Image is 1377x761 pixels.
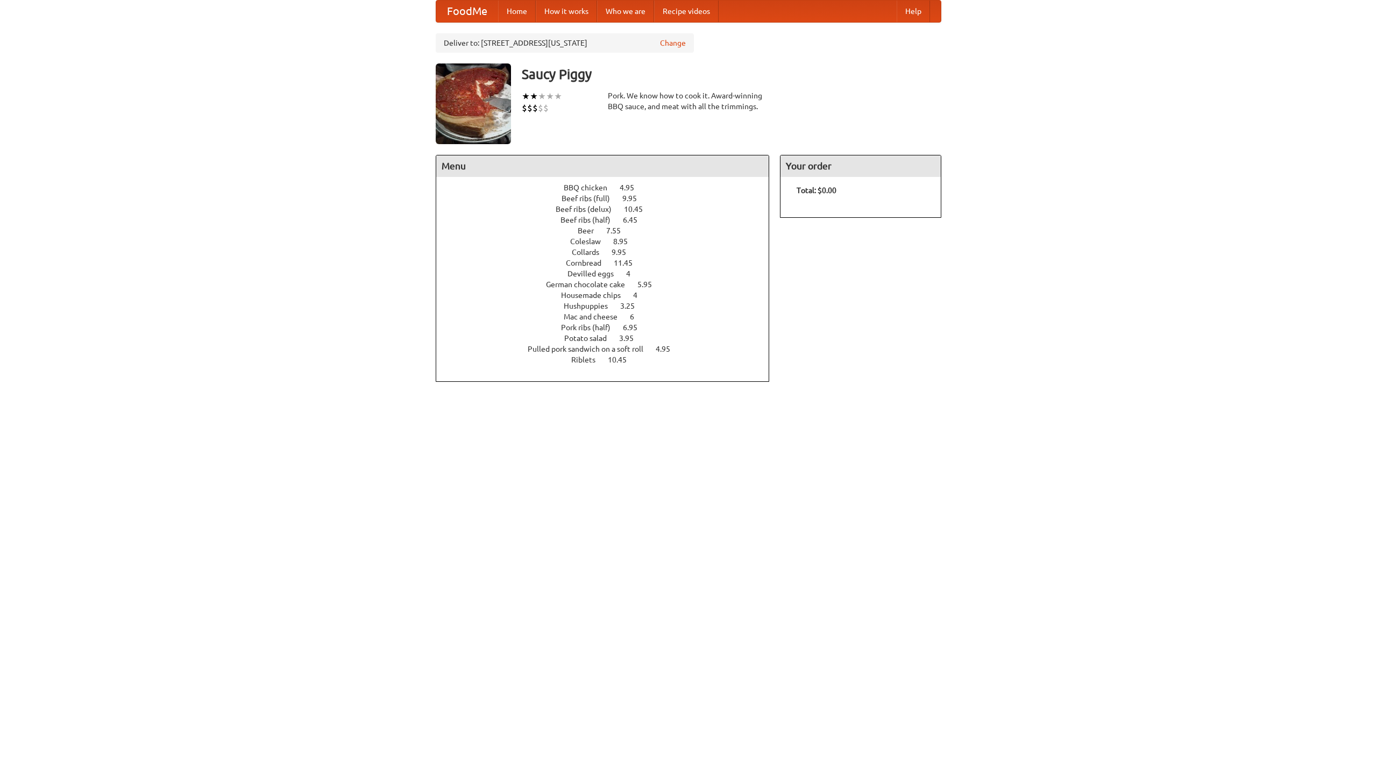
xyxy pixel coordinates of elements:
h4: Your order [780,155,941,177]
a: Beef ribs (full) 9.95 [562,194,657,203]
span: Cornbread [566,259,612,267]
span: 6 [630,312,645,321]
a: Cornbread 11.45 [566,259,652,267]
a: German chocolate cake 5.95 [546,280,672,289]
span: Mac and cheese [564,312,628,321]
img: angular.jpg [436,63,511,144]
span: 4.95 [656,345,681,353]
a: How it works [536,1,597,22]
a: Who we are [597,1,654,22]
span: BBQ chicken [564,183,618,192]
li: $ [527,102,533,114]
span: 9.95 [622,194,648,203]
li: $ [533,102,538,114]
li: ★ [546,90,554,102]
a: Change [660,38,686,48]
a: Home [498,1,536,22]
span: Beef ribs (full) [562,194,621,203]
span: German chocolate cake [546,280,636,289]
a: Beef ribs (delux) 10.45 [556,205,663,214]
a: FoodMe [436,1,498,22]
b: Total: $0.00 [797,186,836,195]
span: 4.95 [620,183,645,192]
span: Riblets [571,355,606,364]
li: $ [538,102,543,114]
a: Recipe videos [654,1,719,22]
h4: Menu [436,155,769,177]
li: ★ [530,90,538,102]
span: Coleslaw [570,237,612,246]
a: Pulled pork sandwich on a soft roll 4.95 [528,345,690,353]
li: ★ [522,90,530,102]
span: Potato salad [564,334,617,343]
span: Housemade chips [561,291,631,300]
span: 6.95 [623,323,648,332]
a: Riblets 10.45 [571,355,647,364]
span: 7.55 [606,226,631,235]
a: Pork ribs (half) 6.95 [561,323,657,332]
li: ★ [538,90,546,102]
span: 10.45 [608,355,637,364]
a: Potato salad 3.95 [564,334,654,343]
span: 11.45 [614,259,643,267]
div: Pork. We know how to cook it. Award-winning BBQ sauce, and meat with all the trimmings. [608,90,769,112]
a: Housemade chips 4 [561,291,657,300]
a: Mac and cheese 6 [564,312,654,321]
a: Coleslaw 8.95 [570,237,648,246]
li: ★ [554,90,562,102]
span: 5.95 [637,280,663,289]
span: 6.45 [623,216,648,224]
span: 9.95 [612,248,637,257]
span: Beef ribs (delux) [556,205,622,214]
a: Hushpuppies 3.25 [564,302,655,310]
span: Hushpuppies [564,302,619,310]
span: Pork ribs (half) [561,323,621,332]
li: $ [522,102,527,114]
a: BBQ chicken 4.95 [564,183,654,192]
span: 3.25 [620,302,645,310]
span: 4 [626,269,641,278]
span: Devilled eggs [567,269,624,278]
span: Pulled pork sandwich on a soft roll [528,345,654,353]
span: Collards [572,248,610,257]
a: Beer 7.55 [578,226,641,235]
span: Beef ribs (half) [560,216,621,224]
a: Beef ribs (half) 6.45 [560,216,657,224]
div: Deliver to: [STREET_ADDRESS][US_STATE] [436,33,694,53]
h3: Saucy Piggy [522,63,941,85]
a: Collards 9.95 [572,248,646,257]
span: 10.45 [624,205,654,214]
span: 4 [633,291,648,300]
span: 8.95 [613,237,638,246]
span: Beer [578,226,605,235]
span: 3.95 [619,334,644,343]
a: Help [897,1,930,22]
a: Devilled eggs 4 [567,269,650,278]
li: $ [543,102,549,114]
